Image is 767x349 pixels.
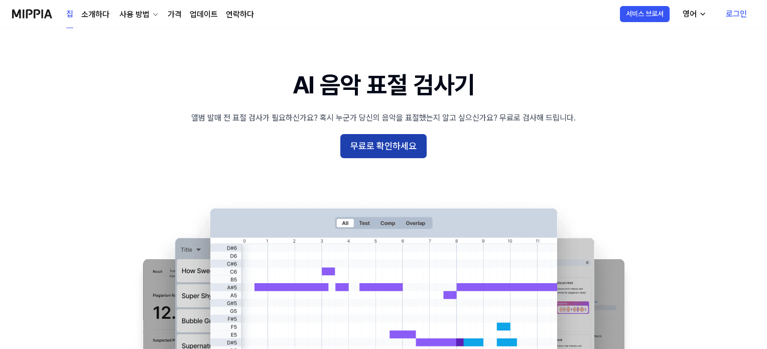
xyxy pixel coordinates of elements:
a: 가격 [168,9,182,21]
a: 소개하다 [81,9,109,21]
a: 업데이트 [190,9,218,21]
font: 서비스 브로셔 [626,10,664,18]
font: 소개하다 [81,10,109,19]
button: 무료로 확인하세요 [340,134,427,158]
button: 서비스 브로셔 [620,6,670,22]
a: 집 [66,1,73,28]
font: 무료로 확인하세요 [350,141,417,151]
font: 연락하다 [226,10,254,19]
font: 업데이트 [190,10,218,19]
a: 연락하다 [226,9,254,21]
font: 영어 [683,9,697,19]
font: AI 음악 표절 검사기 [293,70,475,99]
button: 사용 방법 [117,9,160,21]
button: 영어 [675,4,713,24]
font: 집 [66,9,73,19]
font: 가격 [168,10,182,19]
font: 사용 방법 [119,10,150,19]
font: 로그인 [726,9,747,19]
font: 앨범 발매 전 표절 검사가 필요하신가요? 혹시 누군가 당신의 음악을 표절했는지 알고 싶으신가요? 무료로 검사해 드립니다. [191,113,576,123]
